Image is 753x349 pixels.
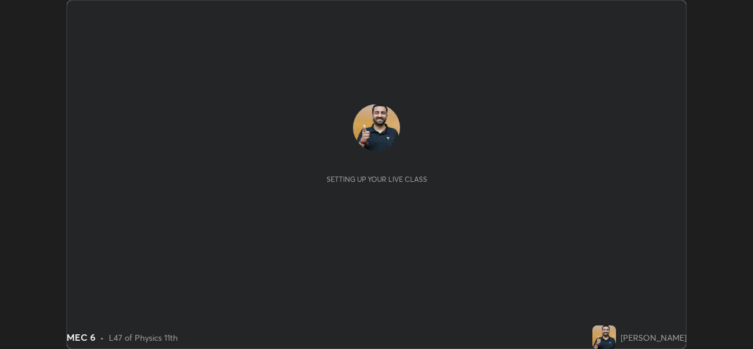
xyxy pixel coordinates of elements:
div: [PERSON_NAME] [621,331,687,344]
img: ff9b44368b1746629104e40f292850d8.jpg [592,325,616,349]
div: • [100,331,104,344]
div: L47 of Physics 11th [109,331,178,344]
div: Setting up your live class [326,175,427,184]
img: ff9b44368b1746629104e40f292850d8.jpg [353,104,400,151]
div: MEC 6 [66,330,95,344]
